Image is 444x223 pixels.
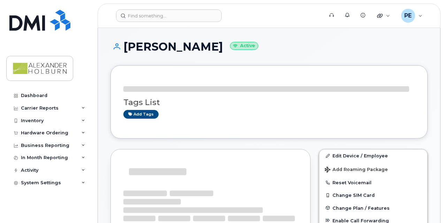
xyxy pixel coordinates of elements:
[319,189,427,201] button: Change SIM Card
[319,149,427,162] a: Edit Device / Employee
[230,42,258,50] small: Active
[319,162,427,176] button: Add Roaming Package
[123,98,415,107] h3: Tags List
[319,176,427,189] button: Reset Voicemail
[325,167,388,173] span: Add Roaming Package
[332,218,389,223] span: Enable Call Forwarding
[110,40,428,53] h1: [PERSON_NAME]
[123,110,159,119] a: Add tags
[332,205,390,210] span: Change Plan / Features
[319,202,427,214] button: Change Plan / Features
